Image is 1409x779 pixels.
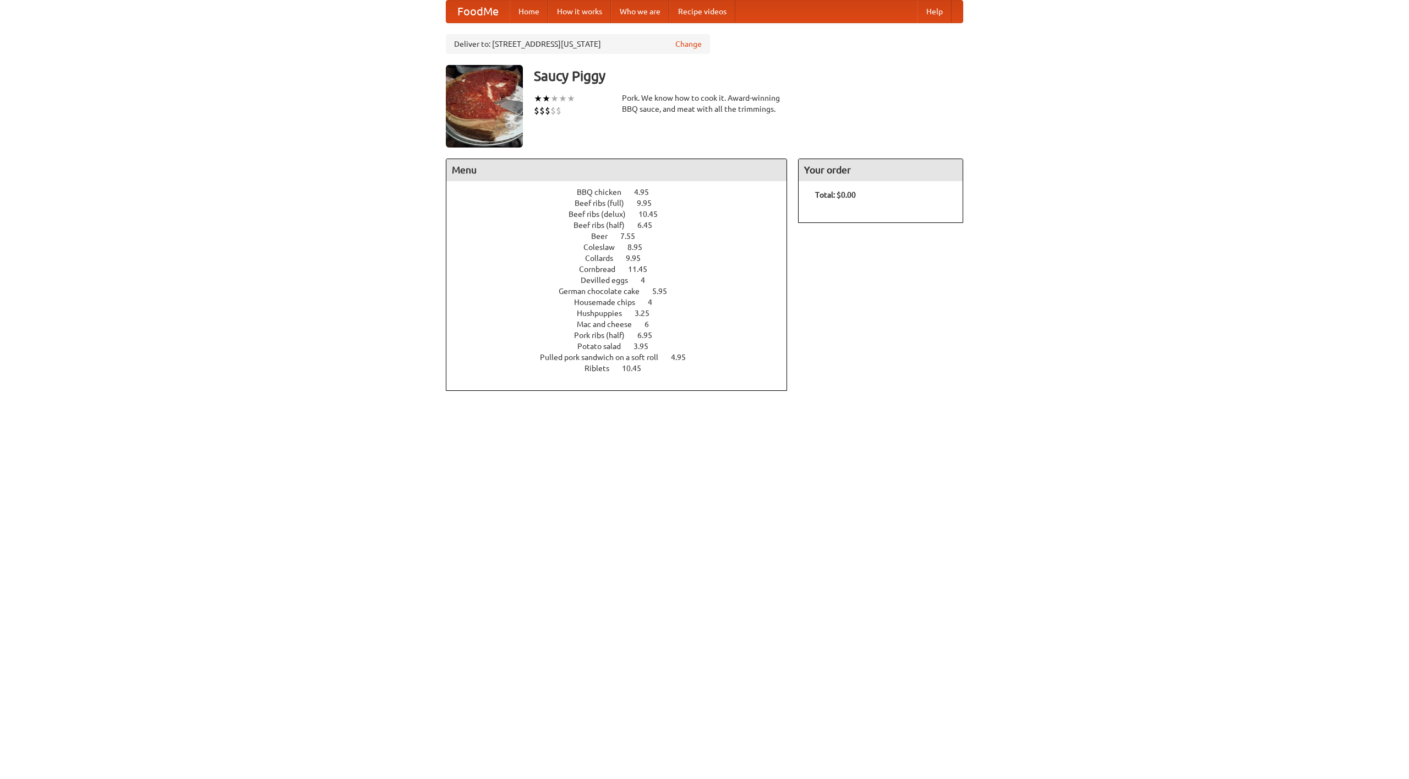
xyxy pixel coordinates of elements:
span: 5.95 [652,287,678,296]
li: ★ [542,92,550,105]
a: Home [510,1,548,23]
a: BBQ chicken 4.95 [577,188,669,197]
span: 6.45 [637,221,663,230]
div: Deliver to: [STREET_ADDRESS][US_STATE] [446,34,710,54]
span: Hushpuppies [577,309,633,318]
span: 3.95 [633,342,659,351]
a: How it works [548,1,611,23]
span: 9.95 [637,199,663,208]
b: Total: $0.00 [815,190,856,199]
a: Change [675,39,702,50]
span: German chocolate cake [559,287,651,296]
a: Riblets 10.45 [585,364,662,373]
span: 9.95 [626,254,652,263]
h4: Menu [446,159,787,181]
a: FoodMe [446,1,510,23]
span: Mac and cheese [577,320,643,329]
h4: Your order [799,159,963,181]
span: Beer [591,232,619,241]
li: $ [556,105,561,117]
li: ★ [559,92,567,105]
span: 6 [645,320,660,329]
span: 4 [648,298,663,307]
a: Potato salad 3.95 [577,342,669,351]
span: Devilled eggs [581,276,639,285]
a: Devilled eggs 4 [581,276,665,285]
span: 10.45 [622,364,652,373]
span: 4 [641,276,656,285]
span: Beef ribs (full) [575,199,635,208]
a: Beef ribs (full) 9.95 [575,199,672,208]
span: Coleslaw [583,243,626,252]
span: 4.95 [634,188,660,197]
a: Who we are [611,1,669,23]
a: Pulled pork sandwich on a soft roll 4.95 [540,353,706,362]
span: Potato salad [577,342,632,351]
h3: Saucy Piggy [534,65,963,87]
span: Cornbread [579,265,626,274]
li: ★ [534,92,542,105]
a: Cornbread 11.45 [579,265,668,274]
a: German chocolate cake 5.95 [559,287,687,296]
a: Mac and cheese 6 [577,320,669,329]
span: Pork ribs (half) [574,331,636,340]
a: Coleslaw 8.95 [583,243,663,252]
a: Pork ribs (half) 6.95 [574,331,673,340]
span: BBQ chicken [577,188,632,197]
span: 3.25 [635,309,660,318]
div: Pork. We know how to cook it. Award-winning BBQ sauce, and meat with all the trimmings. [622,92,787,115]
a: Beer 7.55 [591,232,656,241]
a: Recipe videos [669,1,735,23]
a: Hushpuppies 3.25 [577,309,670,318]
li: ★ [567,92,575,105]
li: ★ [550,92,559,105]
span: 11.45 [628,265,658,274]
li: $ [545,105,550,117]
a: Housemade chips 4 [574,298,673,307]
span: Beef ribs (half) [574,221,636,230]
span: Beef ribs (delux) [569,210,637,219]
a: Beef ribs (half) 6.45 [574,221,673,230]
span: 10.45 [638,210,669,219]
span: Collards [585,254,624,263]
a: Beef ribs (delux) 10.45 [569,210,678,219]
span: 7.55 [620,232,646,241]
li: $ [539,105,545,117]
span: Housemade chips [574,298,646,307]
span: Riblets [585,364,620,373]
a: Help [918,1,952,23]
li: $ [550,105,556,117]
span: 6.95 [637,331,663,340]
a: Collards 9.95 [585,254,661,263]
span: 8.95 [627,243,653,252]
li: $ [534,105,539,117]
span: 4.95 [671,353,697,362]
img: angular.jpg [446,65,523,148]
span: Pulled pork sandwich on a soft roll [540,353,669,362]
